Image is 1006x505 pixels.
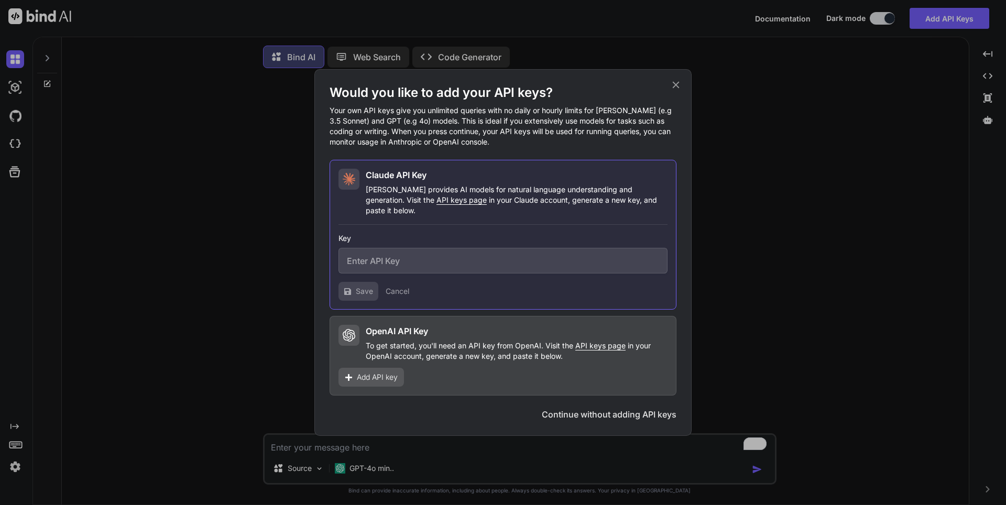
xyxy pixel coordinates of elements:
[386,286,409,297] button: Cancel
[338,248,668,273] input: Enter API Key
[338,233,668,244] h3: Key
[366,169,427,181] h2: Claude API Key
[330,84,676,101] h1: Would you like to add your API keys?
[542,408,676,421] button: Continue without adding API keys
[338,282,378,301] button: Save
[366,325,428,337] h2: OpenAI API Key
[356,286,373,297] span: Save
[357,372,398,382] span: Add API key
[366,184,668,216] p: [PERSON_NAME] provides AI models for natural language understanding and generation. Visit the in ...
[330,105,676,147] p: Your own API keys give you unlimited queries with no daily or hourly limits for [PERSON_NAME] (e....
[366,341,668,361] p: To get started, you'll need an API key from OpenAI. Visit the in your OpenAI account, generate a ...
[575,341,626,350] span: API keys page
[436,195,487,204] span: API keys page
